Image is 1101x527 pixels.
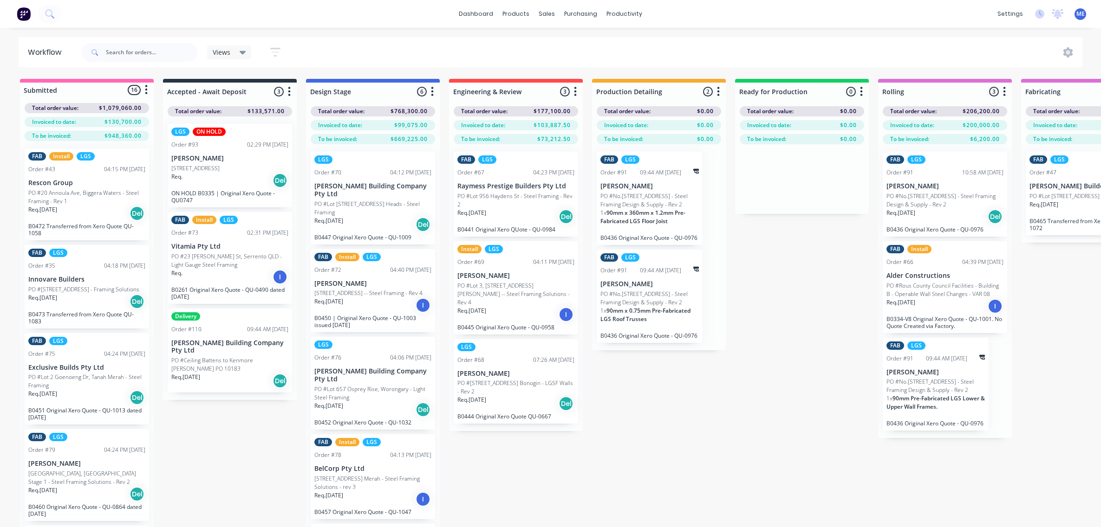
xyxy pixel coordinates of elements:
[457,413,574,420] p: B0444 Original Xero Quote QU-0667
[600,253,618,262] div: FAB
[883,338,989,431] div: FABLGSOrder #9109:44 AM [DATE][PERSON_NAME]PO #No.[STREET_ADDRESS] - Steel Framing Design & Suppl...
[534,7,560,21] div: sales
[168,308,292,393] div: DeliveryOrder #11009:44 AM [DATE][PERSON_NAME] Building Company Pty LtdPO #Ceiling Battens to Ken...
[457,324,574,331] p: B0445 Original Xero Quote - QU-0958
[28,47,66,58] div: Workflow
[600,209,606,217] span: 1 x
[28,165,55,174] div: Order #43
[171,164,220,173] p: [STREET_ADDRESS]
[28,364,145,372] p: Exclusive Builds Pty Ltd
[318,121,362,129] span: Invoiced to date:
[273,373,287,388] div: Del
[104,132,142,140] span: $948,360.00
[534,107,571,116] span: $177,100.00
[394,121,428,129] span: $99,075.00
[314,253,332,261] div: FAB
[600,266,627,275] div: Order #91
[600,280,699,288] p: [PERSON_NAME]
[988,209,1003,224] div: Del
[49,337,67,345] div: LGS
[416,217,430,232] div: Del
[454,152,578,237] div: FABLGSOrder #6704:23 PM [DATE]Raymess Prestige Builders Pty LtdPO #Lot 956 Haydens St - Steel Fra...
[247,141,288,149] div: 02:29 PM [DATE]
[457,282,574,307] p: PO #Lot 3, [STREET_ADDRESS][PERSON_NAME] -- Steel Framing Solutions - Rev 4
[457,343,476,351] div: LGS
[1076,10,1085,18] span: ME
[335,253,359,261] div: Install
[907,155,925,164] div: LGS
[840,135,857,143] span: $0.00
[248,107,285,116] span: $133,571.00
[890,135,929,143] span: To be invoiced:
[171,373,200,381] p: Req. [DATE]
[314,491,343,500] p: Req. [DATE]
[28,249,46,257] div: FAB
[314,297,343,306] p: Req. [DATE]
[600,307,691,323] span: 90mm x 0.75mm Pre-Fabricated LGS Roof Trusses
[192,216,216,224] div: Install
[461,121,505,129] span: Invoiced to date:
[314,385,431,402] p: PO #Lot 657 Osprey Rise, Worongary - Light Steel Framing
[273,173,287,188] div: Del
[1050,155,1068,164] div: LGS
[640,168,681,177] div: 09:44 AM [DATE]
[314,289,423,297] p: [STREET_ADDRESS] -- Steel Framing - Rev 4
[457,379,574,396] p: PO #[STREET_ADDRESS] Bonogin - LGSF Walls - Rev 2
[28,337,46,345] div: FAB
[416,492,430,507] div: I
[840,107,857,116] span: $0.00
[314,475,431,491] p: [STREET_ADDRESS] Merah - Steel Framing Solutions - rev 3
[926,354,967,363] div: 09:44 AM [DATE]
[390,451,431,459] div: 04:13 PM [DATE]
[390,353,431,362] div: 04:06 PM [DATE]
[318,107,365,116] span: Total order value:
[1033,135,1072,143] span: To be invoiced:
[886,420,985,427] p: B0436 Original Xero Quote - QU-0976
[454,7,498,21] a: dashboard
[175,107,222,116] span: Total order value:
[318,135,357,143] span: To be invoiced:
[314,353,341,362] div: Order #76
[168,212,292,304] div: FABInstallLGSOrder #7302:31 PM [DATE]Vitamia Pty LtdPO #23 [PERSON_NAME] St, Serrento QLD - Light...
[537,135,571,143] span: $73,212.50
[25,245,149,328] div: FABLGSOrder #3504:18 PM [DATE]Innovare BuildersPO #[STREET_ADDRESS] - Framing SolutionsReq.[DATE]...
[49,249,67,257] div: LGS
[314,367,431,383] p: [PERSON_NAME] Building Company Pty Ltd
[604,107,651,116] span: Total order value:
[600,168,627,177] div: Order #91
[311,249,435,333] div: FABInstallLGSOrder #7204:40 PM [DATE][PERSON_NAME][STREET_ADDRESS] -- Steel Framing - Rev 4Req.[D...
[314,266,341,274] div: Order #72
[907,245,932,253] div: Install
[886,209,915,217] p: Req. [DATE]
[886,192,1003,209] p: PO #No.[STREET_ADDRESS] - Steel Framing Design & Supply - Rev 2
[485,245,503,253] div: LGS
[28,262,55,270] div: Order #35
[32,118,76,126] span: Invoiced to date:
[28,469,145,486] p: [GEOGRAPHIC_DATA], [GEOGRAPHIC_DATA] Stage 1 - Steel Framing Solutions - Rev 2
[457,272,574,280] p: [PERSON_NAME]
[104,262,145,270] div: 04:18 PM [DATE]
[1029,168,1056,177] div: Order #47
[457,356,484,364] div: Order #68
[886,298,915,307] p: Req. [DATE]
[28,460,145,468] p: [PERSON_NAME]
[25,333,149,425] div: FABLGSOrder #7504:24 PM [DATE]Exclusive Builds Pty LtdPO #Lot 2 Goenoeng Dr, Tanah Merah - Steel ...
[168,124,292,207] div: LGSON HOLDOrder #9302:29 PM [DATE][PERSON_NAME][STREET_ADDRESS]Req.DelON HOLD B0335 | Original Xe...
[533,356,574,364] div: 07:26 AM [DATE]
[697,121,714,129] span: $0.00
[886,155,904,164] div: FAB
[390,266,431,274] div: 04:40 PM [DATE]
[886,354,913,363] div: Order #91
[106,43,198,62] input: Search for orders...
[886,272,1003,280] p: Alder Constructions
[28,179,145,187] p: Rescon Group
[28,503,145,517] p: B0460 Original Xero Quote - QU-0864 dated [DATE]
[314,280,431,288] p: [PERSON_NAME]
[559,396,573,411] div: Del
[963,121,1000,129] span: $200,000.00
[193,128,226,136] div: ON HOLD
[416,402,430,417] div: Del
[604,121,648,129] span: Invoiced to date:
[314,451,341,459] div: Order #78
[28,486,57,495] p: Req. [DATE]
